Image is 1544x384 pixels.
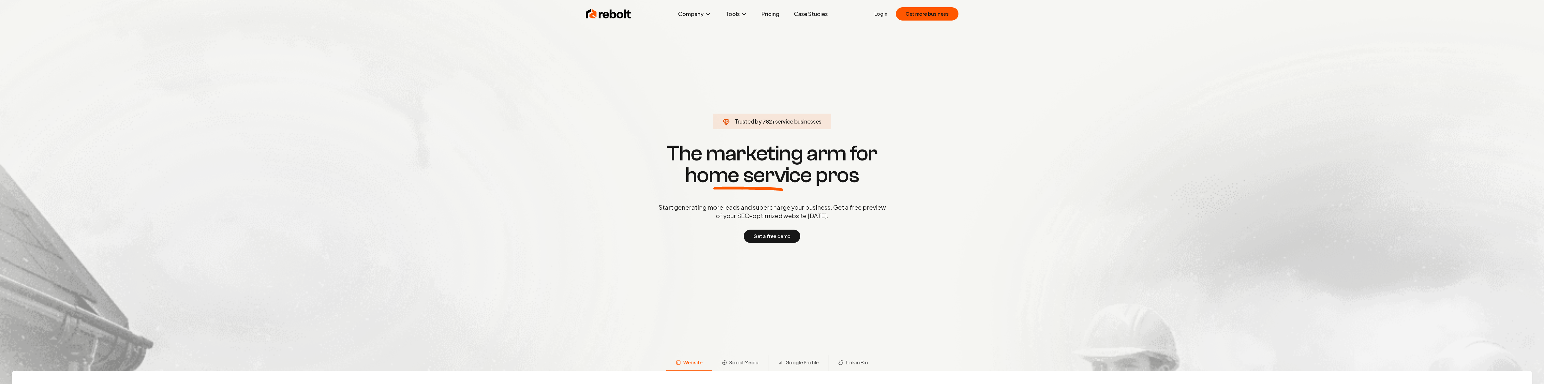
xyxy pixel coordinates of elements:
[657,203,887,220] p: Start generating more leads and supercharge your business. Get a free preview of your SEO-optimiz...
[673,8,716,20] button: Company
[586,8,631,20] img: Rebolt Logo
[683,359,702,366] span: Website
[828,355,878,371] button: Link in Bio
[757,8,784,20] a: Pricing
[744,230,800,243] button: Get a free demo
[762,117,772,126] span: 782
[768,355,828,371] button: Google Profile
[772,118,775,125] span: +
[896,7,958,21] button: Get more business
[685,164,812,186] span: home service
[775,118,822,125] span: service businesses
[729,359,758,366] span: Social Media
[721,8,752,20] button: Tools
[874,10,887,18] a: Login
[789,8,833,20] a: Case Studies
[785,359,819,366] span: Google Profile
[735,118,762,125] span: Trusted by
[627,143,917,186] h1: The marketing arm for pros
[712,355,768,371] button: Social Media
[846,359,868,366] span: Link in Bio
[666,355,712,371] button: Website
